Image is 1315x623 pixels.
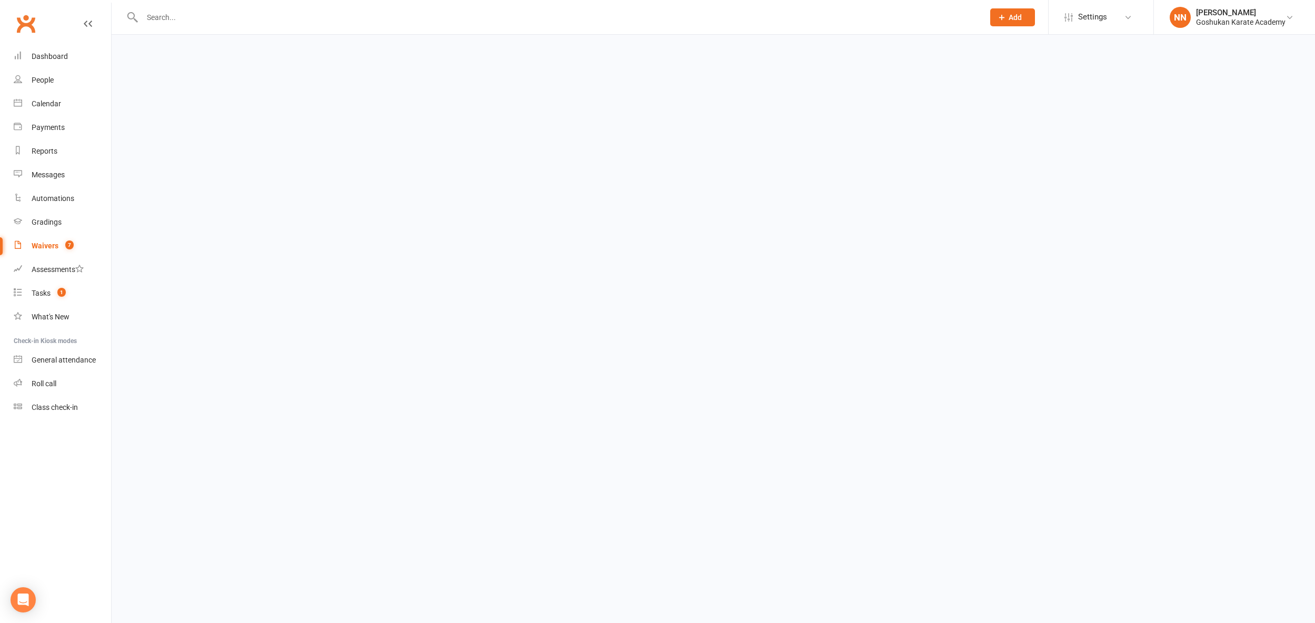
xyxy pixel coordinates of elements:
a: Reports [14,139,111,163]
div: Automations [32,194,74,203]
a: Assessments [14,258,111,282]
a: Tasks 1 [14,282,111,305]
a: Payments [14,116,111,139]
div: NN [1170,7,1191,28]
div: What's New [32,313,69,321]
a: People [14,68,111,92]
a: Calendar [14,92,111,116]
div: Dashboard [32,52,68,61]
span: 1 [57,288,66,297]
div: Open Intercom Messenger [11,587,36,612]
span: Settings [1078,5,1107,29]
a: Waivers 7 [14,234,111,258]
a: Gradings [14,210,111,234]
a: Class kiosk mode [14,396,111,419]
a: Messages [14,163,111,187]
div: Tasks [32,289,51,297]
span: 7 [65,240,74,249]
a: General attendance kiosk mode [14,348,111,372]
span: Add [1009,13,1022,22]
button: Add [990,8,1035,26]
div: Gradings [32,218,62,226]
div: Roll call [32,379,56,388]
input: Search... [139,10,977,25]
div: Waivers [32,242,58,250]
a: Clubworx [13,11,39,37]
div: People [32,76,54,84]
a: Dashboard [14,45,111,68]
div: [PERSON_NAME] [1196,8,1286,17]
div: Assessments [32,265,84,274]
div: Messages [32,170,65,179]
div: Class check-in [32,403,78,411]
a: What's New [14,305,111,329]
div: Goshukan Karate Academy [1196,17,1286,27]
a: Automations [14,187,111,210]
div: Payments [32,123,65,132]
div: General attendance [32,356,96,364]
div: Reports [32,147,57,155]
a: Roll call [14,372,111,396]
div: Calendar [32,99,61,108]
